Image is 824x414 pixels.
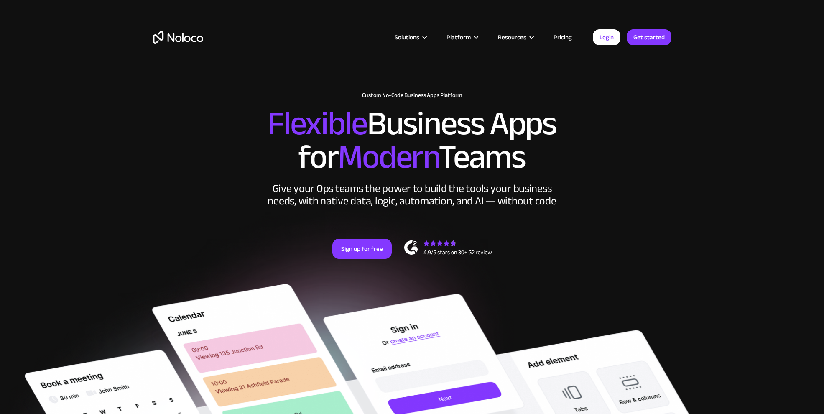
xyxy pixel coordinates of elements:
div: Resources [498,32,526,43]
h2: Business Apps for Teams [153,107,671,174]
a: Login [593,29,620,45]
a: home [153,31,203,44]
div: Platform [446,32,471,43]
div: Solutions [384,32,436,43]
a: Pricing [543,32,582,43]
a: Get started [627,29,671,45]
div: Give your Ops teams the power to build the tools your business needs, with native data, logic, au... [266,182,559,207]
span: Flexible [268,92,367,155]
div: Resources [487,32,543,43]
div: Platform [436,32,487,43]
a: Sign up for free [332,239,392,259]
div: Solutions [395,32,419,43]
h1: Custom No-Code Business Apps Platform [153,92,671,99]
span: Modern [338,126,439,188]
